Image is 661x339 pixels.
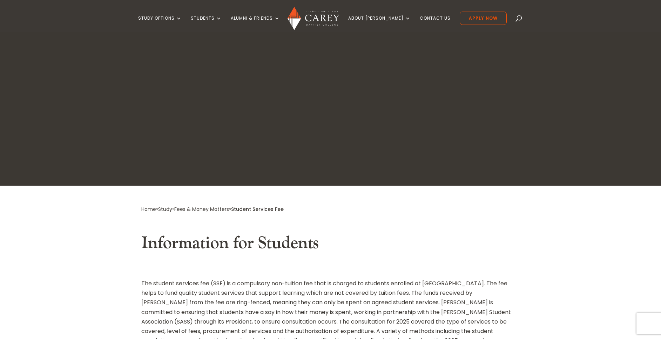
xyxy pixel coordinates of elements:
[138,16,182,32] a: Study Options
[348,16,411,32] a: About [PERSON_NAME]
[174,206,229,213] a: Fees & Money Matters
[231,16,280,32] a: Alumni & Friends
[141,206,156,213] a: Home
[288,7,339,30] img: Carey Baptist College
[231,206,284,213] span: Student Services Fee
[460,12,507,25] a: Apply Now
[191,16,222,32] a: Students
[420,16,451,32] a: Contact Us
[141,233,520,257] h2: Information for Students
[141,206,284,213] span: » » »
[158,206,172,213] a: Study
